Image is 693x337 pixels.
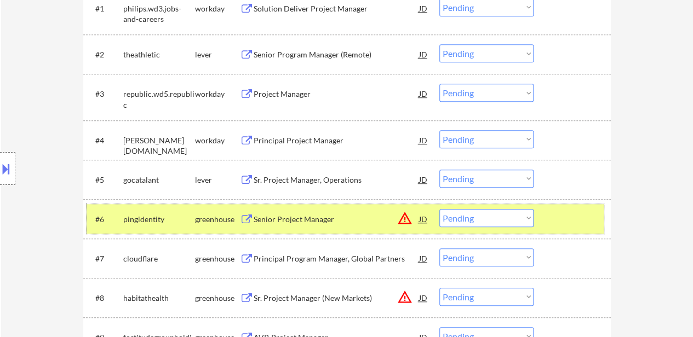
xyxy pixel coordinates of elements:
div: greenhouse [195,253,240,264]
div: JD [418,84,429,103]
div: JD [418,288,429,307]
div: JD [418,248,429,268]
div: habitathealth [123,293,195,304]
div: greenhouse [195,293,240,304]
div: philips.wd3.jobs-and-careers [123,3,195,25]
div: #8 [95,293,114,304]
div: Sr. Project Manager (New Markets) [254,293,419,304]
div: #1 [95,3,114,14]
div: JD [418,170,429,189]
div: workday [195,135,240,146]
div: JD [418,44,429,64]
div: Principal Project Manager [254,135,419,146]
div: lever [195,49,240,60]
div: Sr. Project Manager, Operations [254,175,419,185]
div: workday [195,89,240,100]
div: Principal Program Manager, Global Partners [254,253,419,264]
div: Senior Project Manager [254,214,419,225]
div: workday [195,3,240,14]
button: warning_amber [397,211,413,226]
div: lever [195,175,240,185]
div: Senior Program Manager (Remote) [254,49,419,60]
div: #2 [95,49,114,60]
div: Solution Deliver Project Manager [254,3,419,14]
div: Project Manager [254,89,419,100]
div: JD [418,209,429,229]
div: JD [418,130,429,150]
div: greenhouse [195,214,240,225]
div: theathletic [123,49,195,60]
button: warning_amber [397,289,413,305]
